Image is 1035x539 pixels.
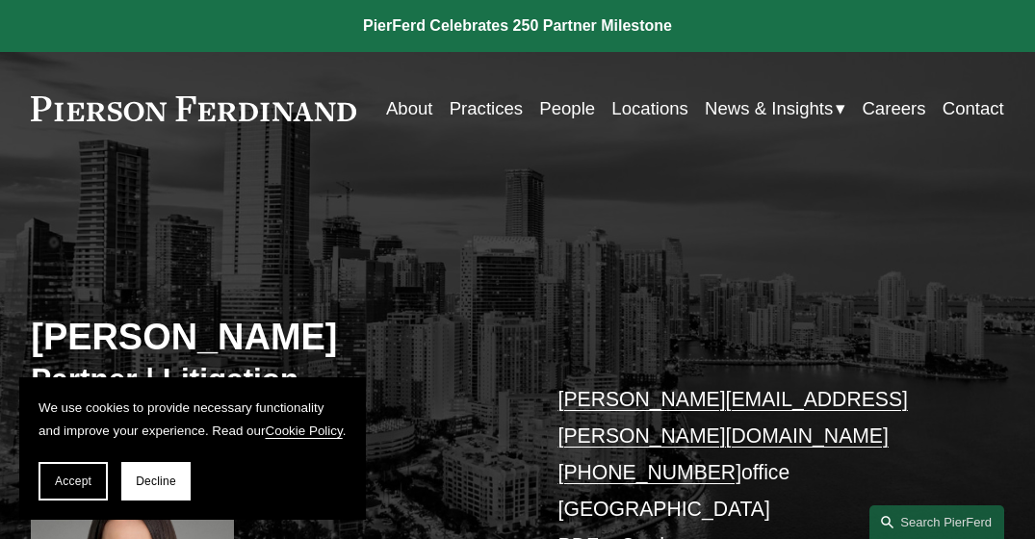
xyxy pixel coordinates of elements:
[19,377,366,520] section: Cookie banner
[558,461,741,483] a: [PHONE_NUMBER]
[611,90,688,126] a: Locations
[558,388,908,447] a: [PERSON_NAME][EMAIL_ADDRESS][PERSON_NAME][DOMAIN_NAME]
[121,462,191,500] button: Decline
[386,90,433,126] a: About
[943,90,1004,126] a: Contact
[136,475,176,488] span: Decline
[450,90,523,126] a: Practices
[705,92,833,124] span: News & Insights
[862,90,925,126] a: Careers
[705,90,845,126] a: folder dropdown
[539,90,595,126] a: People
[39,462,108,500] button: Accept
[31,316,517,360] h2: [PERSON_NAME]
[55,475,91,488] span: Accept
[31,362,517,399] h3: Partner | Litigation
[39,397,347,443] p: We use cookies to provide necessary functionality and improve your experience. Read our .
[869,505,1004,539] a: Search this site
[266,423,343,438] a: Cookie Policy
